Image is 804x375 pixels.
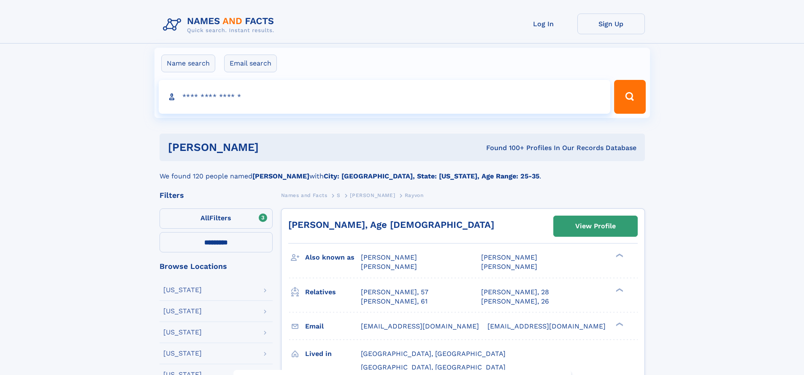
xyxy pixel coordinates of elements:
[361,363,506,371] span: [GEOGRAPHIC_DATA], [GEOGRAPHIC_DATA]
[163,350,202,357] div: [US_STATE]
[163,287,202,293] div: [US_STATE]
[160,14,281,36] img: Logo Names and Facts
[554,216,637,236] a: View Profile
[481,253,537,261] span: [PERSON_NAME]
[224,55,277,72] label: Email search
[160,208,273,229] label: Filters
[163,329,202,336] div: [US_STATE]
[305,319,361,334] h3: Email
[161,55,215,72] label: Name search
[361,297,428,306] a: [PERSON_NAME], 61
[361,287,428,297] a: [PERSON_NAME], 57
[159,80,611,114] input: search input
[281,190,328,200] a: Names and Facts
[168,142,373,153] h1: [PERSON_NAME]
[614,80,645,114] button: Search Button
[361,253,417,261] span: [PERSON_NAME]
[361,350,506,358] span: [GEOGRAPHIC_DATA], [GEOGRAPHIC_DATA]
[305,250,361,265] h3: Also known as
[337,190,341,200] a: S
[510,14,577,34] a: Log In
[324,172,539,180] b: City: [GEOGRAPHIC_DATA], State: [US_STATE], Age Range: 25-35
[361,263,417,271] span: [PERSON_NAME]
[577,14,645,34] a: Sign Up
[575,216,616,236] div: View Profile
[481,297,549,306] a: [PERSON_NAME], 26
[614,321,624,327] div: ❯
[350,192,395,198] span: [PERSON_NAME]
[614,253,624,258] div: ❯
[160,263,273,270] div: Browse Locations
[337,192,341,198] span: S
[372,143,636,153] div: Found 100+ Profiles In Our Records Database
[481,287,549,297] a: [PERSON_NAME], 28
[350,190,395,200] a: [PERSON_NAME]
[252,172,309,180] b: [PERSON_NAME]
[163,308,202,315] div: [US_STATE]
[305,347,361,361] h3: Lived in
[614,287,624,293] div: ❯
[361,322,479,330] span: [EMAIL_ADDRESS][DOMAIN_NAME]
[481,263,537,271] span: [PERSON_NAME]
[405,192,424,198] span: Rayvon
[305,285,361,299] h3: Relatives
[200,214,209,222] span: All
[160,192,273,199] div: Filters
[487,322,606,330] span: [EMAIL_ADDRESS][DOMAIN_NAME]
[160,161,645,181] div: We found 120 people named with .
[288,219,494,230] a: [PERSON_NAME], Age [DEMOGRAPHIC_DATA]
